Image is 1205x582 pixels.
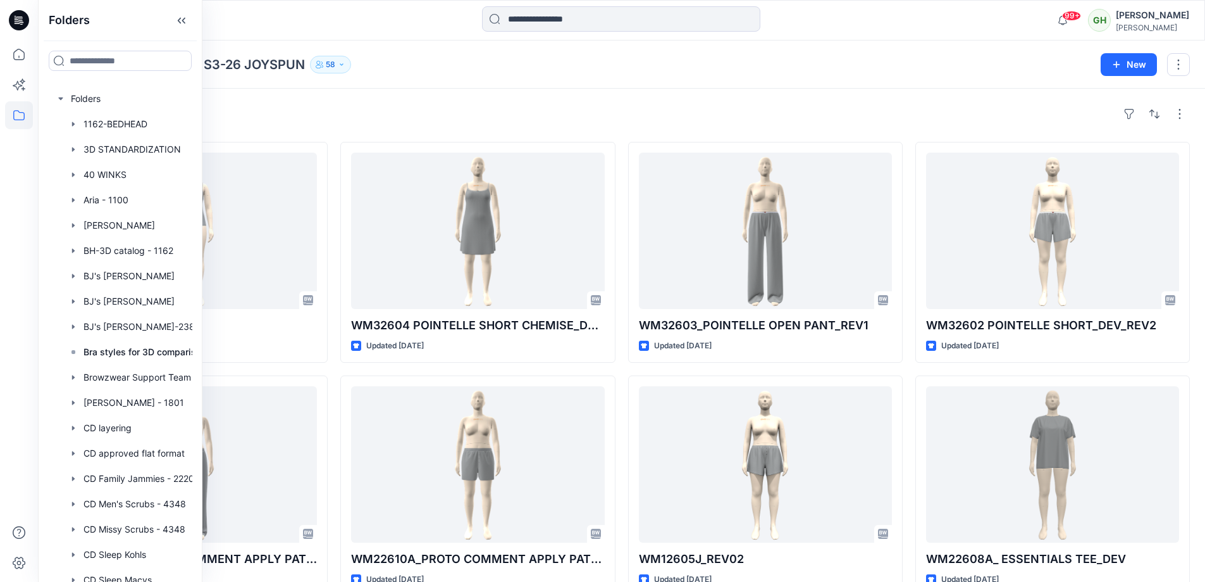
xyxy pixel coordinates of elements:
a: WM12605J_REV02 [639,386,892,543]
button: 58 [310,56,351,73]
p: Updated [DATE] [941,339,999,353]
div: [PERSON_NAME] [1116,23,1189,32]
div: [PERSON_NAME] [1116,8,1189,23]
a: WM22610A_PROTO COMMENT APPLY PATTERN_REV1 [351,386,604,543]
p: 58 [326,58,335,72]
p: Updated [DATE] [366,339,424,353]
a: WM32602 POINTELLE SHORT_DEV_REV2 [926,153,1179,309]
p: WM32603_POINTELLE OPEN PANT_REV1 [639,317,892,334]
a: WM32603_POINTELLE OPEN PANT_REV1 [639,153,892,309]
p: Updated [DATE] [654,339,712,353]
p: WM32604 POINTELLE SHORT CHEMISE_DEV_REV1 [351,317,604,334]
p: S3-26 JOYSPUN [204,56,305,73]
p: Bra styles for 3D comparison [83,345,206,360]
button: New [1101,53,1157,76]
div: GH [1088,9,1111,32]
span: 99+ [1062,11,1081,21]
p: WM32602 POINTELLE SHORT_DEV_REV2 [926,317,1179,334]
p: WM22610A_PROTO COMMENT APPLY PATTERN_REV1 [351,550,604,568]
p: WM12605J_REV02 [639,550,892,568]
a: WM32604 POINTELLE SHORT CHEMISE_DEV_REV1 [351,153,604,309]
p: WM22608A_ ESSENTIALS TEE_DEV [926,550,1179,568]
a: WM22608A_ ESSENTIALS TEE_DEV [926,386,1179,543]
